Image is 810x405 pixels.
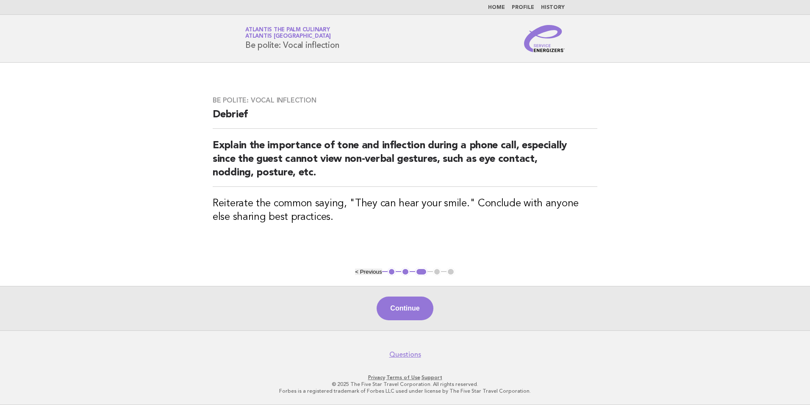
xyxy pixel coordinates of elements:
h3: Be polite: Vocal inflection [213,96,597,105]
p: Forbes is a registered trademark of Forbes LLC used under license by The Five Star Travel Corpora... [146,388,664,394]
a: History [541,5,565,10]
a: Support [422,374,442,380]
button: 1 [388,268,396,276]
a: Privacy [368,374,385,380]
span: Atlantis [GEOGRAPHIC_DATA] [245,34,331,39]
button: Continue [377,297,433,320]
a: Profile [512,5,534,10]
button: 2 [401,268,410,276]
h2: Explain the importance of tone and inflection during a phone call, especially since the guest can... [213,139,597,187]
p: · · [146,374,664,381]
button: 3 [415,268,427,276]
a: Home [488,5,505,10]
h2: Debrief [213,108,597,129]
h3: Reiterate the common saying, "They can hear your smile." Conclude with anyone else sharing best p... [213,197,597,224]
img: Service Energizers [524,25,565,52]
button: < Previous [355,269,382,275]
h1: Be polite: Vocal inflection [245,28,339,50]
a: Terms of Use [386,374,420,380]
a: Atlantis The Palm CulinaryAtlantis [GEOGRAPHIC_DATA] [245,27,331,39]
a: Questions [389,350,421,359]
p: © 2025 The Five Star Travel Corporation. All rights reserved. [146,381,664,388]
